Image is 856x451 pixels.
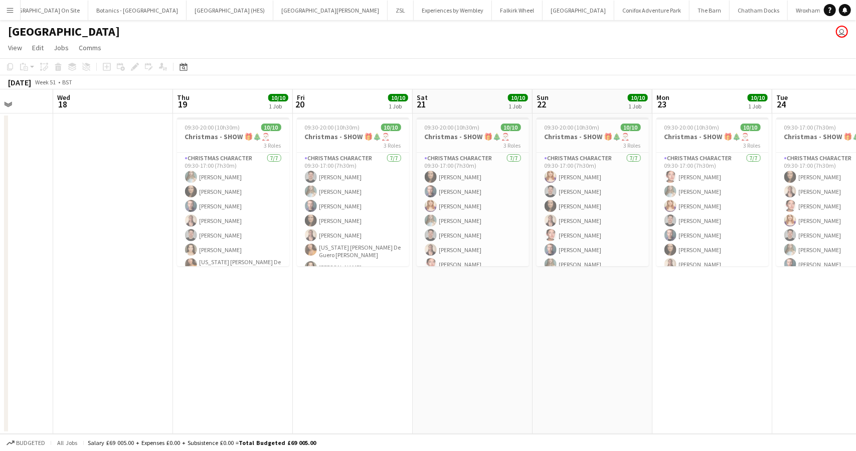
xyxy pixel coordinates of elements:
a: View [4,41,26,54]
button: [GEOGRAPHIC_DATA] [543,1,614,20]
span: Comms [79,43,101,52]
button: Experiences by Wembley [414,1,492,20]
h1: [GEOGRAPHIC_DATA] [8,24,120,39]
button: ZSL [388,1,414,20]
button: Falkirk Wheel [492,1,543,20]
div: BST [62,78,72,86]
div: Salary £69 005.00 + Expenses £0.00 + Subsistence £0.00 = [88,439,316,446]
span: Week 51 [33,78,58,86]
button: Botanics - [GEOGRAPHIC_DATA] [88,1,187,20]
div: [DATE] [8,77,31,87]
span: Edit [32,43,44,52]
button: Wroxham Barns [788,1,845,20]
button: [GEOGRAPHIC_DATA][PERSON_NAME] [273,1,388,20]
button: Chatham Docks [730,1,788,20]
button: The Barn [690,1,730,20]
span: Jobs [54,43,69,52]
button: [GEOGRAPHIC_DATA] (HES) [187,1,273,20]
span: Total Budgeted £69 005.00 [239,439,316,446]
span: Budgeted [16,439,45,446]
span: View [8,43,22,52]
app-user-avatar: Eldina Munatay [836,26,848,38]
a: Comms [75,41,105,54]
button: Conifox Adventure Park [614,1,690,20]
button: Budgeted [5,437,47,448]
a: Jobs [50,41,73,54]
a: Edit [28,41,48,54]
span: All jobs [55,439,79,446]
